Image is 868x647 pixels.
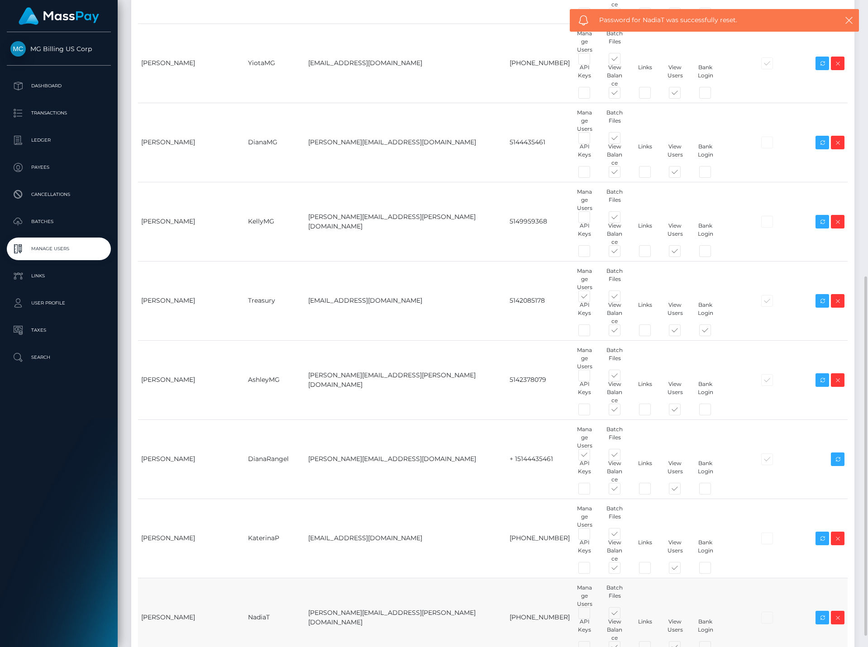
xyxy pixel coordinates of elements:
[569,222,600,246] div: API Keys
[600,380,630,404] div: View Balance
[245,419,305,499] td: DianaRangel
[690,459,720,484] div: Bank Login
[690,380,720,404] div: Bank Login
[660,538,691,563] div: View Users
[630,380,660,404] div: Links
[600,301,630,325] div: View Balance
[569,504,600,529] div: Manage Users
[690,143,720,167] div: Bank Login
[10,79,107,93] p: Dashboard
[245,340,305,419] td: AshleyMG
[10,296,107,310] p: User Profile
[600,143,630,167] div: View Balance
[7,292,111,314] a: User Profile
[660,222,691,246] div: View Users
[305,103,506,182] td: [PERSON_NAME][EMAIL_ADDRESS][DOMAIN_NAME]
[600,222,630,246] div: View Balance
[305,182,506,261] td: [PERSON_NAME][EMAIL_ADDRESS][PERSON_NAME][DOMAIN_NAME]
[10,106,107,120] p: Transactions
[305,24,506,103] td: [EMAIL_ADDRESS][DOMAIN_NAME]
[506,499,573,578] td: [PHONE_NUMBER]
[569,459,600,484] div: API Keys
[660,618,691,642] div: View Users
[305,261,506,340] td: [EMAIL_ADDRESS][DOMAIN_NAME]
[600,63,630,88] div: View Balance
[600,538,630,563] div: View Balance
[7,75,111,97] a: Dashboard
[569,109,600,133] div: Manage Users
[569,380,600,404] div: API Keys
[569,346,600,371] div: Manage Users
[245,261,305,340] td: Treasury
[245,499,305,578] td: KaterinaP
[7,265,111,287] a: Links
[7,156,111,179] a: Payees
[569,301,600,325] div: API Keys
[569,267,600,291] div: Manage Users
[138,24,245,103] td: [PERSON_NAME]
[660,63,691,88] div: View Users
[7,210,111,233] a: Batches
[245,24,305,103] td: YiotaMG
[569,425,600,450] div: Manage Users
[569,188,600,212] div: Manage Users
[245,103,305,182] td: DianaMG
[506,340,573,419] td: 5142378079
[690,538,720,563] div: Bank Login
[138,419,245,499] td: [PERSON_NAME]
[10,161,107,174] p: Payees
[600,618,630,642] div: View Balance
[630,459,660,484] div: Links
[10,188,107,201] p: Cancellations
[600,459,630,484] div: View Balance
[19,7,99,25] img: MassPay Logo
[600,425,630,450] div: Batch Files
[10,269,107,283] p: Links
[600,584,630,608] div: Batch Files
[138,182,245,261] td: [PERSON_NAME]
[7,129,111,152] a: Ledger
[138,499,245,578] td: [PERSON_NAME]
[600,29,630,54] div: Batch Files
[630,222,660,246] div: Links
[7,346,111,369] a: Search
[569,538,600,563] div: API Keys
[569,143,600,167] div: API Keys
[569,618,600,642] div: API Keys
[138,340,245,419] td: [PERSON_NAME]
[660,143,691,167] div: View Users
[600,109,630,133] div: Batch Files
[305,499,506,578] td: [EMAIL_ADDRESS][DOMAIN_NAME]
[630,143,660,167] div: Links
[630,538,660,563] div: Links
[660,380,691,404] div: View Users
[138,103,245,182] td: [PERSON_NAME]
[245,182,305,261] td: KellyMG
[506,182,573,261] td: 5149959368
[7,238,111,260] a: Manage Users
[569,63,600,88] div: API Keys
[600,504,630,529] div: Batch Files
[630,618,660,642] div: Links
[10,351,107,364] p: Search
[599,15,822,25] span: Password for NadiaT was successfully reset.
[569,584,600,608] div: Manage Users
[660,301,691,325] div: View Users
[690,222,720,246] div: Bank Login
[569,29,600,54] div: Manage Users
[7,45,111,53] span: MG Billing US Corp
[10,323,107,337] p: Taxes
[10,41,26,57] img: MG Billing US Corp
[138,261,245,340] td: [PERSON_NAME]
[7,319,111,342] a: Taxes
[630,301,660,325] div: Links
[506,103,573,182] td: 5144435461
[305,419,506,499] td: [PERSON_NAME][EMAIL_ADDRESS][DOMAIN_NAME]
[7,102,111,124] a: Transactions
[506,261,573,340] td: 5142085178
[660,459,691,484] div: View Users
[630,63,660,88] div: Links
[600,346,630,371] div: Batch Files
[600,267,630,291] div: Batch Files
[10,215,107,228] p: Batches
